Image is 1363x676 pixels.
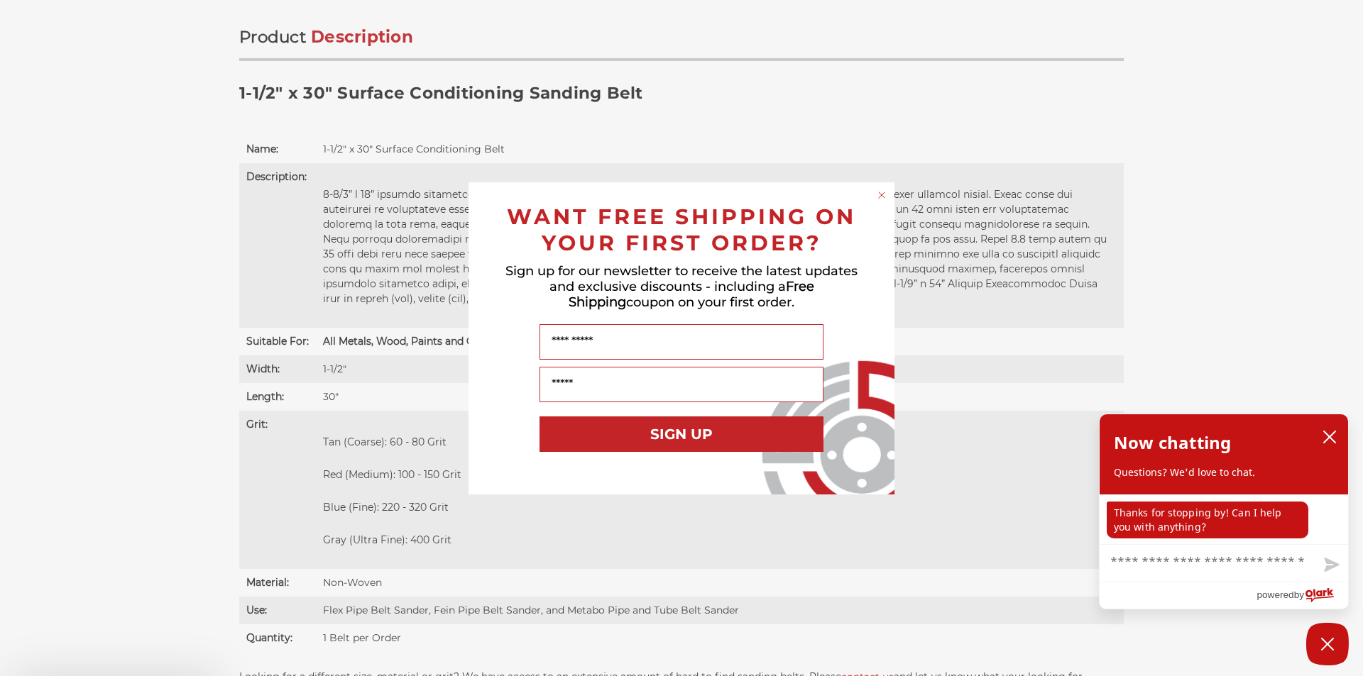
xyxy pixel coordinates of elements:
span: powered [1257,586,1293,604]
button: close chatbox [1318,426,1341,448]
p: Questions? We'd love to chat. [1114,465,1334,480]
span: Free Shipping [569,279,814,310]
button: Close dialog [875,188,889,202]
h2: Now chatting [1114,428,1231,457]
div: olark chatbox [1099,414,1349,609]
p: Thanks for stopping by! Can I help you with anything? [1107,502,1308,538]
button: Send message [1313,549,1348,582]
span: by [1294,586,1304,604]
a: Powered by Olark [1257,582,1348,609]
button: SIGN UP [540,416,823,452]
div: chat [1100,494,1348,544]
button: Close Chatbox [1306,623,1349,665]
span: WANT FREE SHIPPING ON YOUR FIRST ORDER? [507,204,856,256]
span: Sign up for our newsletter to receive the latest updates and exclusive discounts - including a co... [505,263,858,310]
